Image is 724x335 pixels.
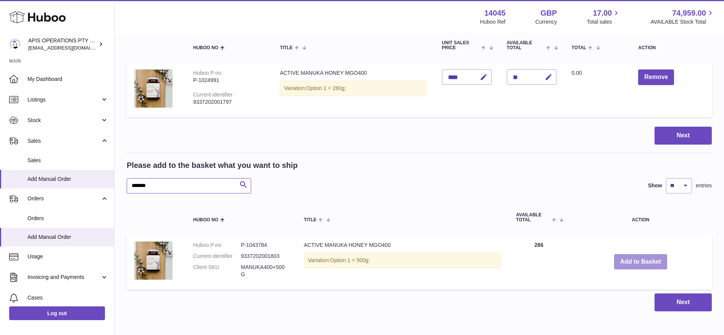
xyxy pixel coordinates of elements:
[27,294,108,301] span: Cases
[193,70,221,76] div: Huboo P no
[572,45,587,50] span: Total
[535,18,557,26] div: Currency
[27,195,100,202] span: Orders
[27,234,108,241] span: Add Manual Order
[442,40,480,50] span: Unit Sales Price
[27,157,108,164] span: Sales
[587,18,621,26] span: Total sales
[280,45,292,50] span: Title
[9,39,21,50] img: internalAdmin-14045@internal.huboo.com
[280,81,426,96] div: Variation:
[480,18,506,26] div: Huboo Ref
[28,45,112,51] span: [EMAIL_ADDRESS][DOMAIN_NAME]
[193,98,264,106] div: 9337202001797
[241,253,289,260] dd: 9337202001803
[304,253,501,268] div: Variation:
[540,8,557,18] strong: GBP
[569,205,712,230] th: Action
[572,70,582,76] span: 0.00
[9,306,105,320] a: Log out
[27,76,108,83] span: My Dashboard
[193,77,264,84] div: P-1024991
[330,257,370,263] span: Option 1 = 500g;
[516,213,550,222] span: AVAILABLE Total
[638,45,704,50] div: Action
[27,215,108,222] span: Orders
[614,254,668,270] button: Add to Basket
[696,182,712,189] span: entries
[27,117,100,124] span: Stock
[241,264,289,278] dd: MANUKA400+500G
[593,8,612,18] span: 17.00
[193,217,218,222] span: Huboo no
[272,62,434,117] td: ACTIVE MANUKA HONEY MGO400
[27,253,108,260] span: Usage
[650,18,715,26] span: AVAILABLE Stock Total
[193,92,233,98] div: Current identifier
[193,45,218,50] span: Huboo no
[193,264,241,278] dt: Client SKU
[296,234,508,290] td: ACTIVE MANUKA HONEY MGO400
[507,40,545,50] span: AVAILABLE Total
[655,127,712,145] button: Next
[193,253,241,260] dt: Current identifier
[27,274,100,281] span: Invoicing and Payments
[508,234,569,290] td: 286
[27,137,100,145] span: Sales
[27,176,108,183] span: Add Manual Order
[193,242,241,249] dt: Huboo P no
[27,96,100,103] span: Listings
[306,85,346,91] span: Option 1 = 260g;
[28,37,97,52] div: APIS OPERATIONS PTY LTD, T/A HONEY FOR LIFE
[134,69,173,108] img: ACTIVE MANUKA HONEY MGO400
[127,160,298,171] h2: Please add to the basket what you want to ship
[638,69,674,85] button: Remove
[134,242,173,280] img: ACTIVE MANUKA HONEY MGO400
[655,293,712,311] button: Next
[484,8,506,18] strong: 14045
[304,217,316,222] span: Title
[648,182,662,189] label: Show
[650,8,715,26] a: 74,959.00 AVAILABLE Stock Total
[587,8,621,26] a: 17.00 Total sales
[241,242,289,249] dd: P-1043784
[672,8,706,18] span: 74,959.00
